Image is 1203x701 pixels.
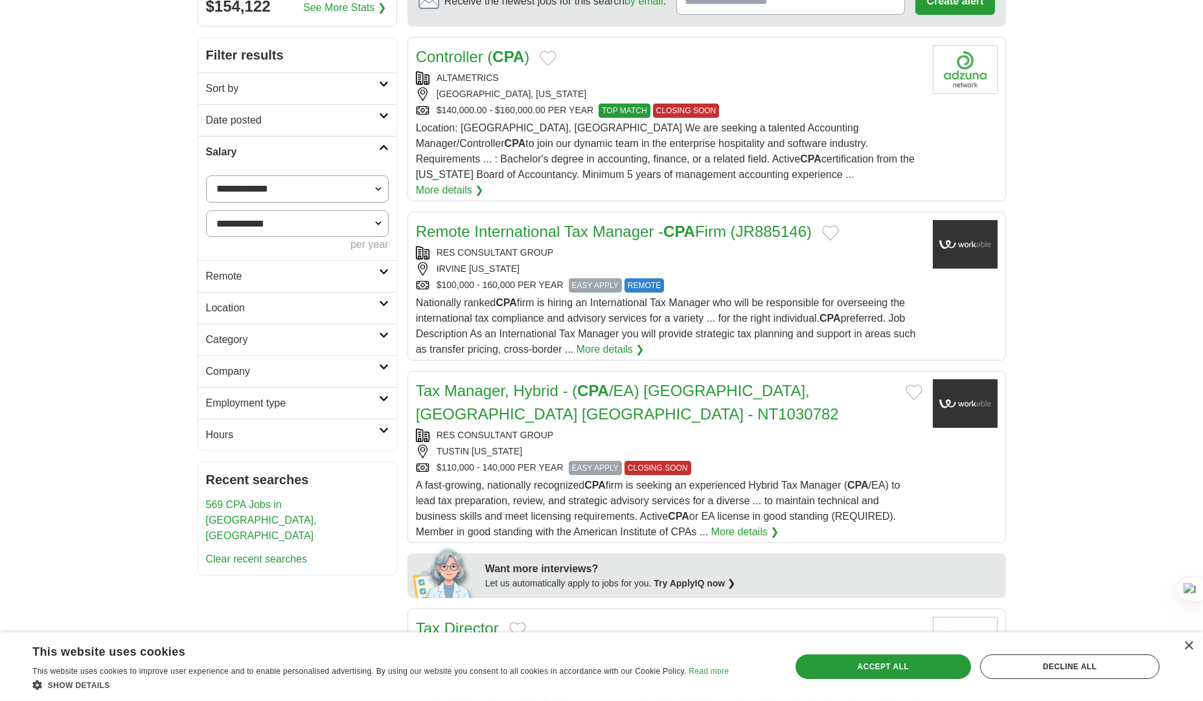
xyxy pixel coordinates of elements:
a: Tax Director [416,619,499,637]
div: Show details [32,678,729,691]
div: Accept all [796,654,971,679]
div: RES CONSULTANT GROUP [416,246,922,260]
strong: CPA [663,223,695,240]
h2: Recent searches [206,470,389,489]
a: Company [198,355,396,387]
img: Jobot logo [933,617,998,665]
button: Add to favorite jobs [822,225,839,241]
span: Show details [48,681,110,690]
img: Company logo [933,220,998,269]
img: Company logo [933,379,998,428]
strong: CPA [819,313,841,324]
a: Salary [198,136,396,168]
div: IRVINE [US_STATE] [416,262,922,276]
button: Add to favorite jobs [906,384,922,400]
a: Location [198,292,396,324]
h2: Remote [206,269,379,284]
strong: CPA [505,138,526,149]
div: ALTAMETRICS [416,71,922,85]
strong: CPA [847,480,869,491]
div: Want more interviews? [485,561,998,577]
h2: Location [206,300,379,316]
a: Category [198,324,396,355]
a: More details ❯ [416,183,484,198]
div: per year [206,237,389,252]
div: $100,000 - 160,000 PER YEAR [416,278,922,293]
a: More details ❯ [711,524,779,540]
span: TOP MATCH [599,104,650,118]
span: CLOSING SOON [653,104,720,118]
a: Tax Manager, Hybrid - (CPA/EA) [GEOGRAPHIC_DATA], [GEOGRAPHIC_DATA] [GEOGRAPHIC_DATA] - NT1030782 [416,382,839,423]
a: Sort by [198,72,396,104]
strong: CPA [492,48,524,65]
button: Add to favorite jobs [509,622,526,638]
h2: Salary [206,144,379,160]
a: Date posted [198,104,396,136]
span: A fast-growing, nationally recognized firm is seeking an experienced Hybrid Tax Manager ( /EA) to... [416,480,900,537]
a: Remote International Tax Manager -CPAFirm (JR885146) [416,223,812,240]
a: Try ApplyIQ now ❯ [654,578,735,588]
strong: CPA [800,153,821,164]
h2: Company [206,364,379,379]
img: Company logo [933,45,998,94]
div: Let us automatically apply to jobs for you. [485,577,998,590]
a: More details ❯ [577,342,645,357]
div: Close [1184,641,1193,651]
div: [GEOGRAPHIC_DATA], [US_STATE] [416,87,922,101]
a: Read more, opens a new window [689,667,729,676]
div: Decline all [980,654,1160,679]
div: $140,000.00 - $160,000.00 PER YEAR [416,104,922,118]
strong: CPA [577,382,609,399]
span: EASY APPLY [569,461,622,475]
a: Controller (CPA) [416,48,530,65]
h2: Date posted [206,113,379,128]
a: Remote [198,260,396,292]
a: 569 CPA Jobs in [GEOGRAPHIC_DATA], [GEOGRAPHIC_DATA] [206,499,317,541]
div: TUSTIN [US_STATE] [416,445,922,458]
span: Nationally ranked firm is hiring an International Tax Manager who will be responsible for oversee... [416,297,916,355]
div: $110,000 - 140,000 PER YEAR [416,461,922,475]
h2: Sort by [206,81,379,96]
a: Clear recent searches [206,553,308,564]
span: Location: [GEOGRAPHIC_DATA], [GEOGRAPHIC_DATA] We are seeking a talented Accounting Manager/Contr... [416,122,915,180]
strong: CPA [668,511,689,522]
h2: Hours [206,427,379,443]
h2: Filter results [198,38,396,72]
img: apply-iq-scientist.png [413,546,475,598]
button: Add to favorite jobs [540,50,556,66]
h2: Employment type [206,395,379,411]
div: This website uses cookies [32,640,696,660]
h2: Category [206,332,379,348]
span: This website uses cookies to improve user experience and to enable personalised advertising. By u... [32,667,687,676]
a: Hours [198,419,396,451]
span: CLOSING SOON [624,461,691,475]
a: Employment type [198,387,396,419]
strong: CPA [584,480,606,491]
div: RES CONSULTANT GROUP [416,428,922,442]
span: REMOTE [624,278,664,293]
strong: CPA [496,297,517,308]
span: EASY APPLY [569,278,622,293]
